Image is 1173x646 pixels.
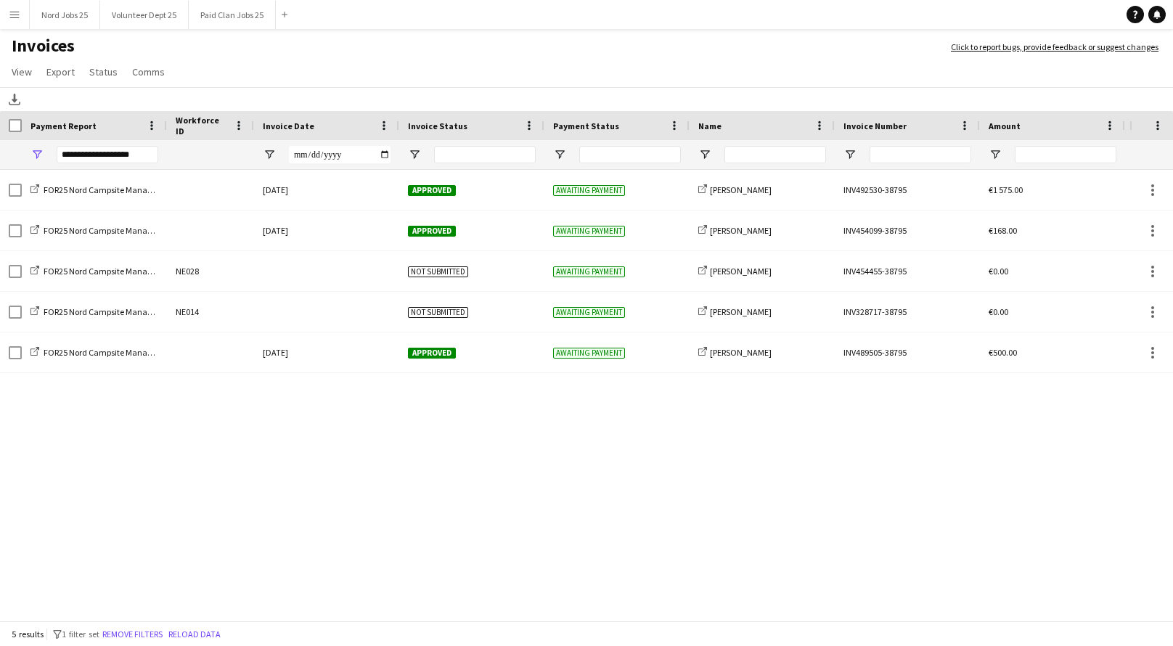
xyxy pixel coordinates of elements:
button: Reload data [165,626,224,642]
div: INV454099-38795 [835,210,980,250]
span: Workforce ID [176,115,228,136]
span: €1 575.00 [989,184,1023,195]
span: Awaiting payment [553,185,625,196]
button: Open Filter Menu [553,148,566,161]
span: Approved [408,348,456,359]
div: INV328717-38795 [835,292,980,332]
span: Status [89,65,118,78]
span: Name [698,120,722,131]
span: FOR25 Nord Campsite Managers [44,306,163,317]
div: INV489505-38795 [835,332,980,372]
span: Invoice Status [408,120,467,131]
input: Payment Report Filter Input [57,146,158,163]
span: €168.00 [989,225,1017,236]
span: [PERSON_NAME] [710,225,772,236]
span: Awaiting payment [553,266,625,277]
a: FOR25 Nord Campsite Managers [30,184,163,195]
span: Awaiting payment [553,348,625,359]
div: NE014 [167,292,254,332]
a: FOR25 Nord Campsite Managers [30,266,163,277]
button: Open Filter Menu [989,148,1002,161]
span: [PERSON_NAME] [710,184,772,195]
span: Payment Status [553,120,619,131]
span: Awaiting payment [553,226,625,237]
span: Comms [132,65,165,78]
a: Status [83,62,123,81]
button: Paid Clan Jobs 25 [189,1,276,29]
span: Invoice Date [263,120,314,131]
button: Remove filters [99,626,165,642]
a: FOR25 Nord Campsite Managers [30,306,163,317]
span: FOR25 Nord Campsite Managers [44,225,163,236]
button: Nord Jobs 25 [30,1,100,29]
span: Invoice Number [843,120,907,131]
app-action-btn: Download [6,91,23,108]
span: Approved [408,226,456,237]
span: €500.00 [989,347,1017,358]
a: View [6,62,38,81]
span: 1 filter set [62,629,99,639]
span: Approved [408,185,456,196]
span: €0.00 [989,266,1008,277]
button: Open Filter Menu [408,148,421,161]
a: FOR25 Nord Campsite Managers [30,347,163,358]
input: Invoice Status Filter Input [434,146,536,163]
span: FOR25 Nord Campsite Managers [44,266,163,277]
span: €0.00 [989,306,1008,317]
div: [DATE] [254,332,399,372]
button: Open Filter Menu [30,148,44,161]
div: NE028 [167,251,254,291]
span: Not submitted [408,266,468,277]
a: FOR25 Nord Campsite Managers [30,225,163,236]
span: Awaiting payment [553,307,625,318]
a: Click to report bugs, provide feedback or suggest changes [951,41,1158,54]
div: [DATE] [254,170,399,210]
span: [PERSON_NAME] [710,266,772,277]
span: Amount [989,120,1021,131]
span: Payment Report [30,120,97,131]
span: [PERSON_NAME] [710,306,772,317]
input: Name Filter Input [724,146,826,163]
button: Open Filter Menu [698,148,711,161]
div: INV454455-38795 [835,251,980,291]
span: View [12,65,32,78]
span: [PERSON_NAME] [710,347,772,358]
input: Amount Filter Input [1015,146,1116,163]
span: FOR25 Nord Campsite Managers [44,184,163,195]
div: INV492530-38795 [835,170,980,210]
span: Export [46,65,75,78]
span: Not submitted [408,307,468,318]
button: Open Filter Menu [263,148,276,161]
a: Comms [126,62,171,81]
button: Volunteer Dept 25 [100,1,189,29]
a: Export [41,62,81,81]
div: [DATE] [254,210,399,250]
input: Invoice Number Filter Input [870,146,971,163]
button: Open Filter Menu [843,148,857,161]
span: FOR25 Nord Campsite Managers [44,347,163,358]
input: Invoice Date Filter Input [289,146,391,163]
